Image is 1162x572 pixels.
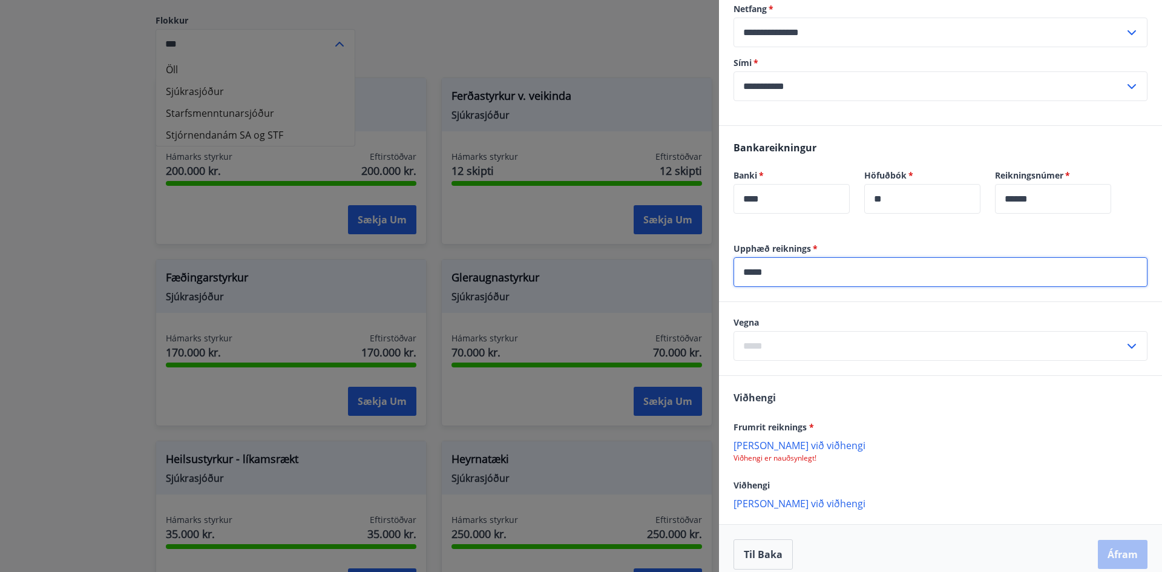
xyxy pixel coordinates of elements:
[734,539,793,570] button: Til baka
[995,169,1111,182] label: Reikningsnúmer
[734,497,1147,509] p: [PERSON_NAME] við viðhengi
[734,257,1147,287] div: Upphæð reiknings
[734,421,814,433] span: Frumrit reiknings
[734,439,1147,451] p: [PERSON_NAME] við viðhengi
[734,141,816,154] span: Bankareikningur
[734,169,850,182] label: Banki
[734,57,1147,69] label: Sími
[734,243,1147,255] label: Upphæð reiknings
[734,453,1147,463] p: Viðhengi er nauðsynlegt!
[734,479,770,491] span: Viðhengi
[734,317,1147,329] label: Vegna
[734,391,776,404] span: Viðhengi
[734,3,1147,15] label: Netfang
[864,169,980,182] label: Höfuðbók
